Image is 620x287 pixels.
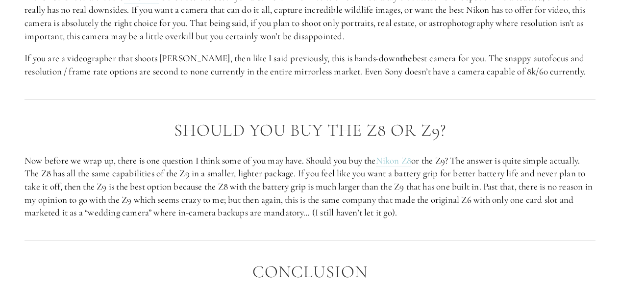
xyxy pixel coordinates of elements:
h2: Should you buy the Z8 or Z9? [25,121,595,140]
h2: Conclusion [25,263,595,282]
p: Now before we wrap up, there is one question I think some of you may have. Should you buy the or ... [25,154,595,219]
p: If you are a videographer that shoots [PERSON_NAME], then like I said previously, this is hands-d... [25,52,595,78]
a: Nikon Z8 [376,155,412,167]
strong: the [400,52,412,64]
